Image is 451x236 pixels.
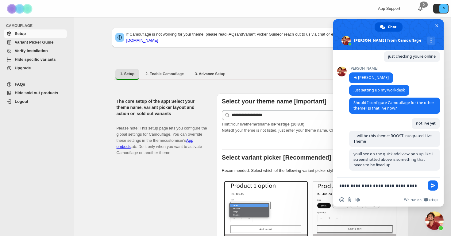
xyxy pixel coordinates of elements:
[222,122,304,126] span: Your live theme's name is
[439,4,448,13] span: Avatar with initials P
[222,122,231,126] strong: Hint:
[417,6,423,12] a: 0
[404,197,438,202] a: We run onCrisp
[427,37,435,45] div: More channels
[15,48,48,53] span: Verify Installation
[353,87,405,93] span: Just setting up my workdesk
[420,2,428,8] div: 0
[5,0,36,17] img: Camouflage
[433,4,449,14] button: Avatar with initials P
[6,23,69,28] span: CAMOUFLAGE
[4,64,67,72] a: Upgrade
[222,121,403,133] p: If your theme is not listed, just enter your theme name. Check to find your theme name.
[4,55,67,64] a: Hide specific variants
[416,121,436,126] span: not live yet
[145,72,184,76] span: 2. Enable Camouflage
[349,66,393,71] span: [PERSON_NAME]
[313,182,396,234] img: Buttons / Swatches
[388,22,396,32] span: Chat
[15,99,28,104] span: Logout
[120,72,135,76] span: 1. Setup
[353,133,432,144] span: it will be this theme: BOOST integrated Live Theme
[375,22,403,32] div: Chat
[195,72,225,76] span: 3. Advance Setup
[117,119,207,156] p: Please note: This setup page lets you configure the global settings for Camouflage. You can overr...
[225,182,307,234] img: Select / Dropdowns
[347,197,352,202] span: Send a file
[117,98,207,117] h2: The core setup of the app! Select your theme name, variant picker layout and action on sold out v...
[243,32,279,37] a: Variant Picker Guide
[339,183,424,188] textarea: Compose your message...
[442,7,445,10] text: P
[222,154,331,161] b: Select variant picker [Recommended]
[274,122,304,126] strong: Prestige (10.8.0)
[222,98,326,105] b: Select your theme name [Important]
[15,82,25,87] span: FAQs
[353,100,434,111] span: Should I configure Camouflage for the other theme? Is that live now?
[353,151,433,168] span: youll see on the quick add view pop up like i screenshotted above is something that needs to be f...
[378,6,400,11] span: App Support
[4,47,67,55] a: Verify Installation
[4,29,67,38] a: Setup
[4,38,67,47] a: Variant Picker Guide
[126,31,404,44] p: If Camouflage is not working for your theme, please read and or reach out to us via chat or email:
[429,197,438,202] span: Crisp
[4,97,67,106] a: Logout
[226,32,237,37] a: FAQs
[388,54,436,59] span: just checking youre online
[15,57,56,62] span: Hide specific variants
[4,80,67,89] a: FAQs
[404,197,422,202] span: We run on
[355,197,360,202] span: Audio message
[15,40,53,44] span: Variant Picker Guide
[339,197,344,202] span: Insert an emoji
[15,91,58,95] span: Hide sold out products
[353,75,389,80] span: Hi [PERSON_NAME]
[222,128,232,133] strong: Note:
[15,31,26,36] span: Setup
[222,168,403,174] p: Recommended: Select which of the following variant picker styles match your theme.
[434,22,440,29] span: Close chat
[4,89,67,97] a: Hide sold out products
[428,180,438,191] span: Send
[15,66,31,70] span: Upgrade
[425,211,444,230] div: Close chat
